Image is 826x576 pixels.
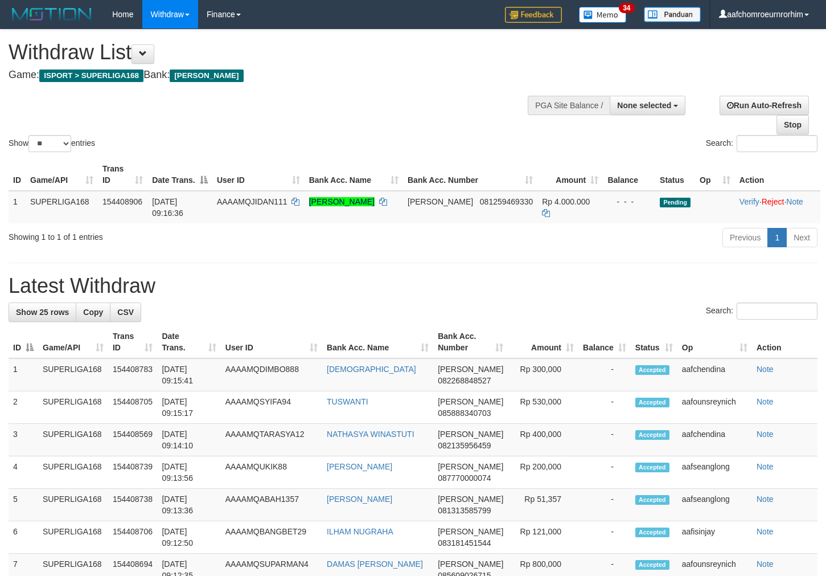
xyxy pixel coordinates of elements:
[438,527,503,536] span: [PERSON_NAME]
[108,326,158,358] th: Trans ID: activate to sort column ascending
[9,326,38,358] th: ID: activate to sort column descending
[147,158,212,191] th: Date Trans.: activate to sort column descending
[9,70,539,81] h4: Game: Bank:
[38,489,108,521] td: SUPERLIGA168
[157,358,220,391] td: [DATE] 09:15:41
[438,559,503,569] span: [PERSON_NAME]
[327,559,423,569] a: DAMAS [PERSON_NAME]
[438,538,491,548] span: Copy 083181451544 to clipboard
[309,197,375,206] a: [PERSON_NAME]
[221,521,322,554] td: AAAAMQBANGBET29
[677,358,752,391] td: aafchendina
[655,158,695,191] th: Status
[438,462,503,471] span: [PERSON_NAME]
[102,197,142,206] span: 154408906
[221,358,322,391] td: AAAAMQDIMBO888
[38,456,108,489] td: SUPERLIGA168
[108,358,158,391] td: 154408783
[9,158,26,191] th: ID
[108,456,158,489] td: 154408739
[438,365,503,374] span: [PERSON_NAME]
[752,326,817,358] th: Action
[38,391,108,424] td: SUPERLIGA168
[508,489,578,521] td: Rp 51,357
[221,326,322,358] th: User ID: activate to sort column ascending
[157,424,220,456] td: [DATE] 09:14:10
[607,196,651,207] div: - - -
[28,135,71,152] select: Showentries
[578,358,631,391] td: -
[508,456,578,489] td: Rp 200,000
[217,197,287,206] span: AAAAMQJIDAN111
[786,197,803,206] a: Note
[508,326,578,358] th: Amount: activate to sort column ascending
[677,489,752,521] td: aafseanglong
[327,527,393,536] a: ILHAM NUGRAHA
[438,495,503,504] span: [PERSON_NAME]
[737,135,817,152] input: Search:
[327,397,368,406] a: TUSWANTI
[660,198,691,207] span: Pending
[438,441,491,450] span: Copy 082135956459 to clipboard
[221,391,322,424] td: AAAAMQSYIFA94
[157,489,220,521] td: [DATE] 09:13:36
[438,430,503,439] span: [PERSON_NAME]
[117,308,134,317] span: CSV
[635,560,669,570] span: Accepted
[83,308,103,317] span: Copy
[9,275,817,297] h1: Latest Withdraw
[579,7,627,23] img: Button%20Memo.svg
[757,430,774,439] a: Note
[9,489,38,521] td: 5
[677,424,752,456] td: aafchendina
[327,462,392,471] a: [PERSON_NAME]
[735,158,820,191] th: Action
[735,191,820,223] td: · ·
[438,397,503,406] span: [PERSON_NAME]
[542,197,590,206] span: Rp 4.000.000
[170,70,243,82] span: [PERSON_NAME]
[677,326,752,358] th: Op: activate to sort column ascending
[305,158,403,191] th: Bank Acc. Name: activate to sort column ascending
[9,191,26,223] td: 1
[76,303,110,322] a: Copy
[578,456,631,489] td: -
[110,303,141,322] a: CSV
[438,376,491,385] span: Copy 082268848527 to clipboard
[438,473,491,483] span: Copy 087770000074 to clipboard
[677,391,752,424] td: aafounsreynich
[9,424,38,456] td: 3
[108,391,158,424] td: 154408705
[322,326,433,358] th: Bank Acc. Name: activate to sort column ascending
[9,303,76,322] a: Show 25 rows
[9,358,38,391] td: 1
[157,391,220,424] td: [DATE] 09:15:17
[438,506,491,515] span: Copy 081313585799 to clipboard
[403,158,537,191] th: Bank Acc. Number: activate to sort column ascending
[221,489,322,521] td: AAAAMQABAH1357
[9,391,38,424] td: 2
[152,197,183,218] span: [DATE] 09:16:36
[508,358,578,391] td: Rp 300,000
[720,96,809,115] a: Run Auto-Refresh
[9,6,95,23] img: MOTION_logo.png
[108,489,158,521] td: 154408738
[706,303,817,320] label: Search:
[757,559,774,569] a: Note
[537,158,603,191] th: Amount: activate to sort column ascending
[108,424,158,456] td: 154408569
[9,227,336,243] div: Showing 1 to 1 of 1 entries
[212,158,305,191] th: User ID: activate to sort column ascending
[776,115,809,134] a: Stop
[438,408,491,418] span: Copy 085888340703 to clipboard
[505,7,562,23] img: Feedback.jpg
[157,326,220,358] th: Date Trans.: activate to sort column ascending
[617,101,671,110] span: None selected
[157,521,220,554] td: [DATE] 09:12:50
[677,521,752,554] td: aafisinjay
[757,365,774,374] a: Note
[619,3,634,13] span: 34
[98,158,147,191] th: Trans ID: activate to sort column ascending
[737,303,817,320] input: Search:
[706,135,817,152] label: Search:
